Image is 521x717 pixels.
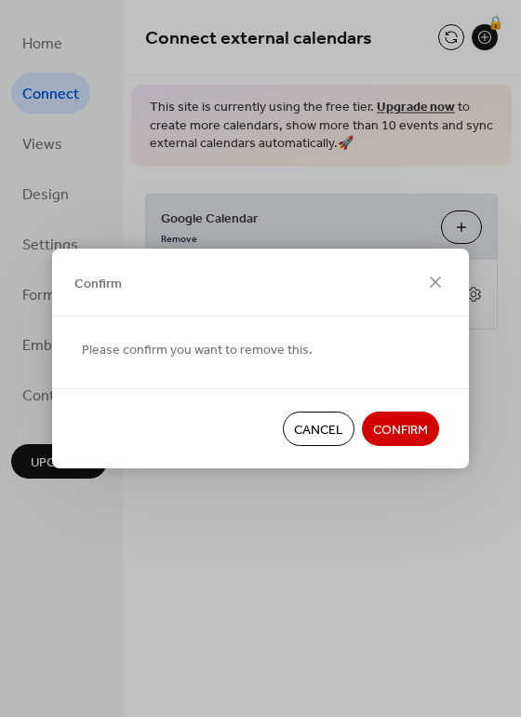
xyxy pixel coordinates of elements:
span: Please confirm you want to remove this. [82,341,313,360]
span: Confirm [74,274,122,293]
button: Cancel [283,412,354,446]
span: Confirm [373,421,428,440]
span: Cancel [294,421,343,440]
button: Confirm [362,412,439,446]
